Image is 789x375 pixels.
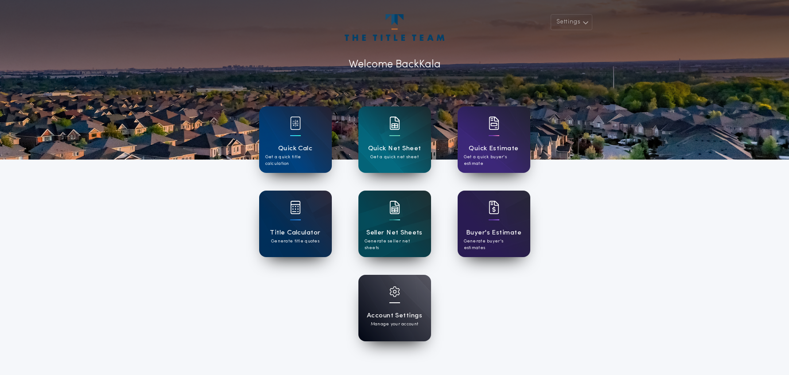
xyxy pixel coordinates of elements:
button: Settings [551,14,592,30]
a: card iconQuick CalcGet a quick title calculation [259,106,332,173]
a: card iconBuyer's EstimateGenerate buyer's estimates [458,191,530,257]
a: card iconTitle CalculatorGenerate title quotes [259,191,332,257]
img: card icon [489,117,499,130]
h1: Title Calculator [270,228,320,238]
a: card iconSeller Net SheetsGenerate seller net sheets [358,191,431,257]
p: Get a quick title calculation [265,154,326,167]
p: Manage your account [371,321,418,328]
img: card icon [389,117,400,130]
p: Get a quick buyer's estimate [464,154,524,167]
h1: Quick Calc [278,144,313,154]
h1: Quick Estimate [469,144,519,154]
a: card iconQuick EstimateGet a quick buyer's estimate [458,106,530,173]
img: card icon [389,201,400,214]
a: card iconQuick Net SheetGet a quick net sheet [358,106,431,173]
img: card icon [489,201,499,214]
p: Get a quick net sheet [370,154,419,160]
p: Generate seller net sheets [365,238,425,251]
a: card iconAccount SettingsManage your account [358,275,431,341]
h1: Quick Net Sheet [368,144,421,154]
h1: Buyer's Estimate [466,228,521,238]
p: Generate buyer's estimates [464,238,524,251]
img: card icon [290,117,301,130]
p: Generate title quotes [271,238,319,245]
h1: Account Settings [367,311,422,321]
img: card icon [290,201,301,214]
p: Welcome Back Kala [349,57,441,73]
img: account-logo [345,14,444,41]
img: card icon [389,286,400,297]
h1: Seller Net Sheets [366,228,423,238]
